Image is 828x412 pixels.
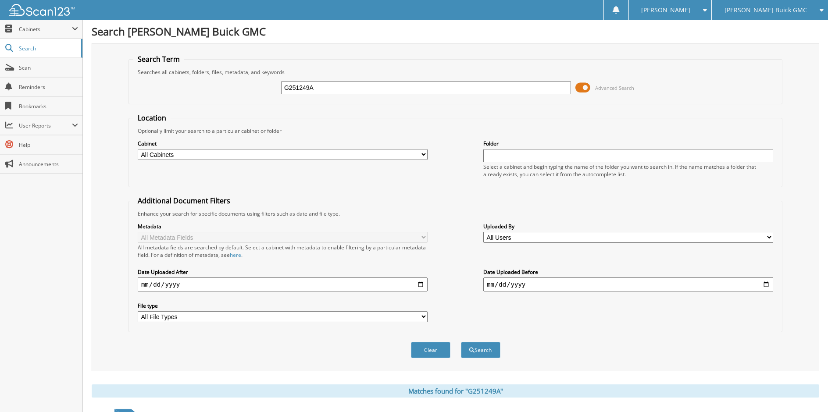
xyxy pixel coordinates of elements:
div: All metadata fields are searched by default. Select a cabinet with metadata to enable filtering b... [138,244,428,259]
span: Bookmarks [19,103,78,110]
a: here [230,251,241,259]
input: start [138,277,428,291]
label: Date Uploaded Before [483,268,773,276]
span: Announcements [19,160,78,168]
span: Search [19,45,77,52]
span: User Reports [19,122,72,129]
label: Date Uploaded After [138,268,428,276]
label: Cabinet [138,140,428,147]
img: scan123-logo-white.svg [9,4,75,16]
div: Matches found for "G251249A" [92,384,819,398]
label: File type [138,302,428,309]
span: Reminders [19,83,78,91]
span: [PERSON_NAME] [641,7,690,13]
button: Search [461,342,500,358]
div: Enhance your search for specific documents using filters such as date and file type. [133,210,778,217]
div: Select a cabinet and begin typing the name of the folder you want to search in. If the name match... [483,163,773,178]
div: Searches all cabinets, folders, files, metadata, and keywords [133,68,778,76]
div: Optionally limit your search to a particular cabinet or folder [133,127,778,135]
span: Cabinets [19,25,72,33]
span: Scan [19,64,78,71]
label: Uploaded By [483,223,773,230]
input: end [483,277,773,291]
label: Metadata [138,223,428,230]
label: Folder [483,140,773,147]
span: Help [19,141,78,149]
button: Clear [411,342,450,358]
legend: Additional Document Filters [133,196,235,206]
span: [PERSON_NAME] Buick GMC [724,7,807,13]
legend: Search Term [133,54,184,64]
h1: Search [PERSON_NAME] Buick GMC [92,24,819,39]
legend: Location [133,113,171,123]
span: Advanced Search [595,85,634,91]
